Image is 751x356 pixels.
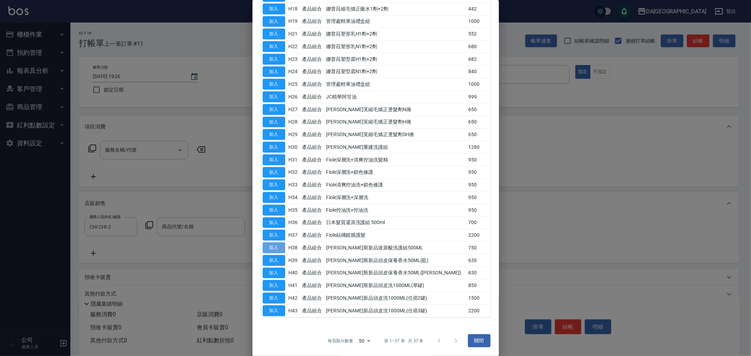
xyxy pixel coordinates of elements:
[287,292,301,305] td: H42
[467,15,490,28] td: 1000
[263,230,285,241] button: 加入
[263,293,285,304] button: 加入
[287,254,301,267] td: H39
[287,78,301,91] td: H25
[324,254,467,267] td: [PERSON_NAME]斯新品頭皮保養香水50ML(藍)
[324,40,467,53] td: 娜普菈塑形乳N1劑+2劑
[467,254,490,267] td: 630
[287,40,301,53] td: H22
[324,91,467,103] td: JC精華阿甘油
[467,141,490,154] td: 1280
[287,128,301,141] td: H29
[324,141,467,154] td: [PERSON_NAME]重建洗護組
[300,128,324,141] td: 產品組合
[300,40,324,53] td: 產品組合
[300,78,324,91] td: 產品組合
[324,15,467,28] td: 管理處輕果油禮盒組
[263,154,285,165] button: 加入
[300,204,324,216] td: 產品組合
[263,28,285,39] button: 加入
[300,2,324,15] td: 產品組合
[300,141,324,154] td: 產品組合
[467,191,490,204] td: 950
[300,179,324,191] td: 產品組合
[263,179,285,190] button: 加入
[287,153,301,166] td: H31
[324,229,467,242] td: Fiole結構鍍膜護髮
[263,54,285,65] button: 加入
[324,153,467,166] td: Fiole深層洗+清爽控油洗髮精
[300,65,324,78] td: 產品組合
[467,65,490,78] td: 840
[324,191,467,204] td: Fiole深層洗+深層洗
[300,53,324,65] td: 產品組合
[467,128,490,141] td: 650
[467,292,490,305] td: 1500
[287,28,301,40] td: H21
[324,179,467,191] td: Fiole清爽控油洗+鎖色修護
[324,116,467,128] td: [PERSON_NAME]芙縮毛矯正燙髮劑H捲
[467,116,490,128] td: 650
[324,2,467,15] td: 娜普菈縮毛矯正藥水1劑+2劑
[300,116,324,128] td: 產品組合
[324,53,467,65] td: 娜普菈塑型霜H1劑+2劑
[467,2,490,15] td: 442
[263,104,285,115] button: 加入
[263,142,285,153] button: 加入
[287,304,301,317] td: H43
[324,292,467,305] td: [PERSON_NAME]新品頭皮洗1000ML(任搭2罐)
[263,305,285,316] button: 加入
[468,334,490,347] button: 關閉
[324,166,467,179] td: Fiole深層洗+鎖色修護
[300,15,324,28] td: 產品組合
[324,279,467,292] td: [PERSON_NAME]斯新品頭皮洗1000ML(單罐)
[324,103,467,116] td: [PERSON_NAME]芙縮毛矯正燙髮劑N捲
[467,153,490,166] td: 950
[287,53,301,65] td: H23
[263,255,285,266] button: 加入
[287,65,301,78] td: H24
[324,267,467,279] td: [PERSON_NAME]斯新品頭皮保養香水50ML([PERSON_NAME])
[300,91,324,103] td: 產品組合
[300,191,324,204] td: 產品組合
[384,338,423,344] p: 第 1–37 筆 共 37 筆
[263,129,285,140] button: 加入
[324,242,467,254] td: [PERSON_NAME]斯新品玻尿酸洗護組500ML
[263,217,285,228] button: 加入
[287,191,301,204] td: H34
[263,205,285,216] button: 加入
[287,204,301,216] td: H35
[300,28,324,40] td: 產品組合
[467,166,490,179] td: 950
[300,166,324,179] td: 產品組合
[263,41,285,52] button: 加入
[263,117,285,128] button: 加入
[300,292,324,305] td: 產品組合
[287,103,301,116] td: H27
[467,53,490,65] td: 682
[324,78,467,91] td: 管理處輕果油禮盒組
[467,40,490,53] td: 680
[467,179,490,191] td: 950
[263,280,285,291] button: 加入
[467,204,490,216] td: 950
[467,28,490,40] td: 552
[324,216,467,229] td: 日本髮質還原洗護組 500ml
[324,204,467,216] td: Fiole控油洗+控油洗
[324,65,467,78] td: 娜普菈塑型霜N1劑+2劑
[324,28,467,40] td: 娜普菈塑形乳H1劑+2劑
[287,91,301,103] td: H26
[287,216,301,229] td: H36
[328,338,353,344] p: 每頁顯示數量
[467,216,490,229] td: 700
[287,166,301,179] td: H32
[287,141,301,154] td: H30
[287,179,301,191] td: H33
[324,304,467,317] td: [PERSON_NAME]新品頭皮洗1000ML(任搭3罐)
[263,91,285,102] button: 加入
[467,91,490,103] td: 999
[287,242,301,254] td: H38
[300,242,324,254] td: 產品組合
[467,78,490,91] td: 1000
[467,229,490,242] td: 2200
